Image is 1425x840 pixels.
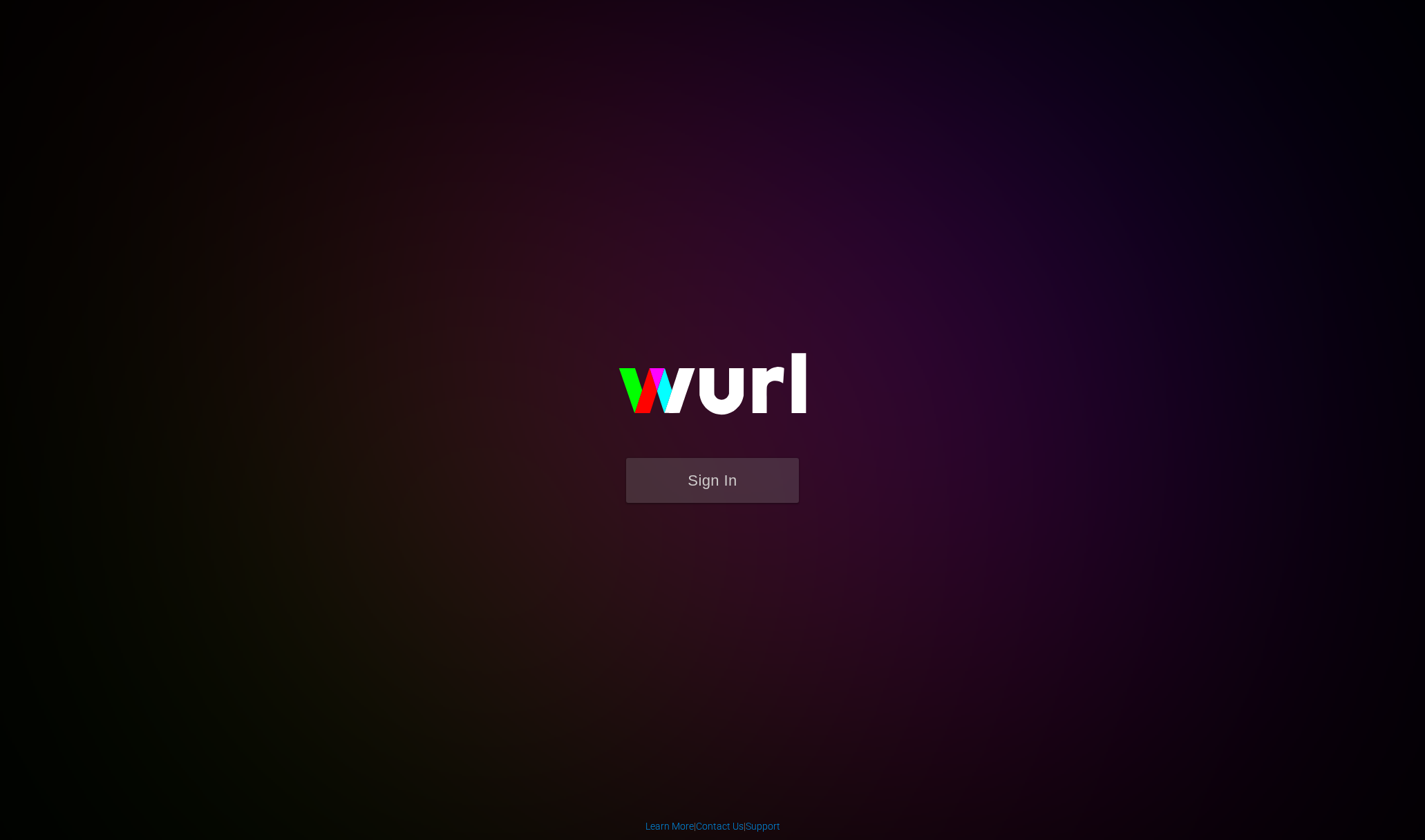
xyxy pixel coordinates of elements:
a: Support [746,821,780,832]
img: wurl-logo-on-black-223613ac3d8ba8fe6dc639794a292ebdb59501304c7dfd60c99c58986ef67473.svg [574,323,851,457]
button: Sign In [626,458,799,503]
a: Learn More [645,821,694,832]
a: Contact Us [696,821,744,832]
div: | | [645,819,780,833]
